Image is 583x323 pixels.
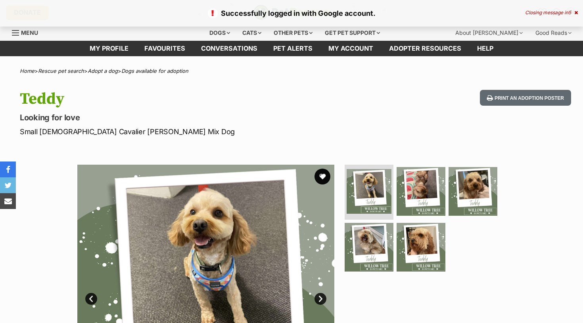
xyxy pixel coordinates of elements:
a: Pet alerts [265,41,320,56]
img: Photo of Teddy [449,167,497,216]
a: Menu [12,25,44,39]
a: Adopter resources [381,41,469,56]
a: Adopt a dog [88,68,118,74]
button: Print an adoption poster [480,90,571,106]
span: 5 [568,9,571,15]
img: Photo of Teddy [347,169,391,214]
a: Help [469,41,501,56]
span: Menu [21,29,38,36]
div: Get pet support [319,25,385,41]
a: conversations [193,41,265,56]
p: Small [DEMOGRAPHIC_DATA] Cavalier [PERSON_NAME] Mix Dog [20,126,355,137]
h1: Teddy [20,90,355,108]
div: About [PERSON_NAME] [450,25,528,41]
p: Looking for love [20,112,355,123]
p: Successfully logged in with Google account. [8,8,575,19]
a: Prev [85,293,97,305]
img: Photo of Teddy [397,167,445,216]
a: Next [315,293,326,305]
div: Other pets [268,25,318,41]
img: Photo of Teddy [397,223,445,272]
div: Good Reads [530,25,577,41]
div: Dogs [204,25,236,41]
a: My account [320,41,381,56]
a: Favourites [136,41,193,56]
div: Cats [237,25,267,41]
a: Dogs available for adoption [121,68,188,74]
div: Closing message in [525,10,578,15]
button: favourite [315,169,330,184]
img: Photo of Teddy [345,223,393,272]
a: My profile [82,41,136,56]
a: Home [20,68,35,74]
a: Rescue pet search [38,68,84,74]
